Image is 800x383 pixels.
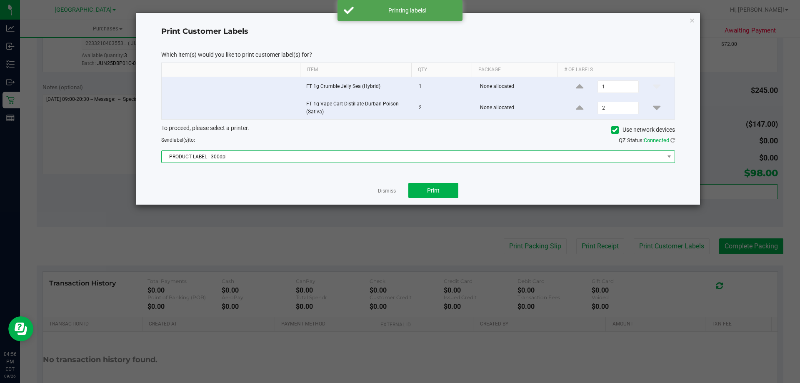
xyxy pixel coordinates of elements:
[161,51,675,58] p: Which item(s) would you like to print customer label(s) for?
[475,77,562,97] td: None allocated
[161,26,675,37] h4: Print Customer Labels
[8,316,33,341] iframe: Resource center
[414,97,475,119] td: 2
[300,63,411,77] th: Item
[475,97,562,119] td: None allocated
[427,187,440,194] span: Print
[414,77,475,97] td: 1
[619,137,675,143] span: QZ Status:
[358,6,456,15] div: Printing labels!
[611,125,675,134] label: Use network devices
[411,63,472,77] th: Qty
[172,137,189,143] span: label(s)
[557,63,669,77] th: # of labels
[378,188,396,195] a: Dismiss
[472,63,557,77] th: Package
[162,151,664,163] span: PRODUCT LABEL - 300dpi
[408,183,458,198] button: Print
[155,124,681,136] div: To proceed, please select a printer.
[301,97,414,119] td: FT 1g Vape Cart Distillate Durban Poison (Sativa)
[161,137,195,143] span: Send to:
[644,137,669,143] span: Connected
[301,77,414,97] td: FT 1g Crumble Jelly Sea (Hybrid)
